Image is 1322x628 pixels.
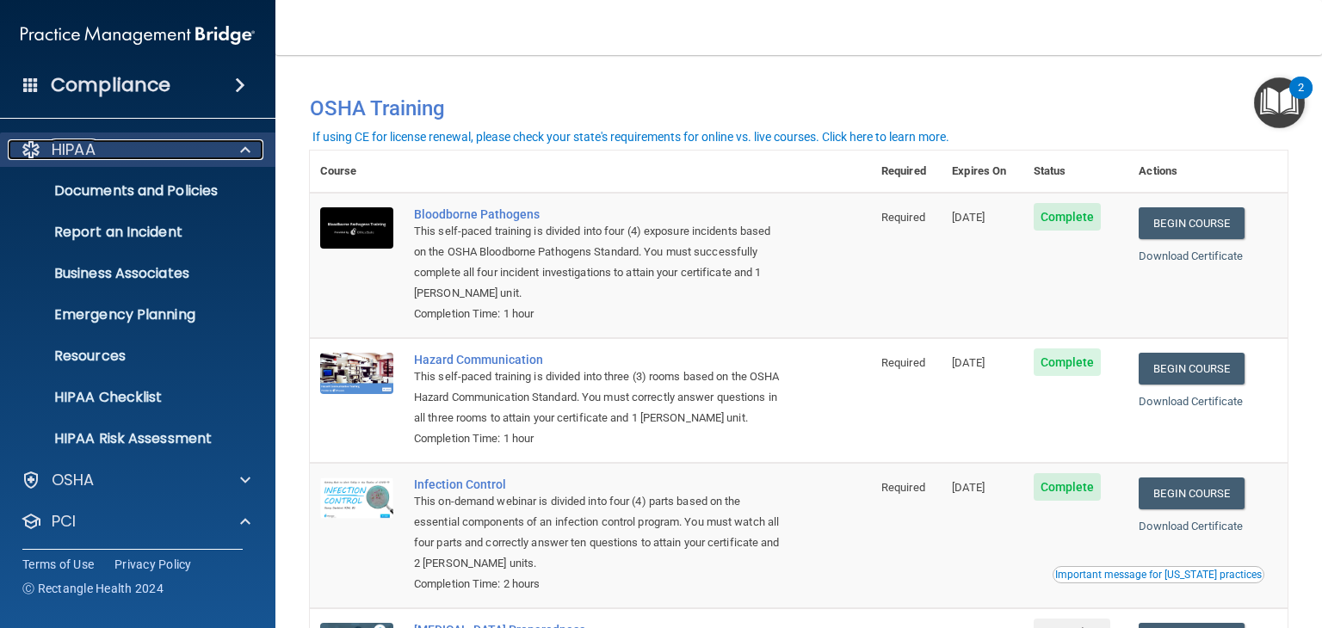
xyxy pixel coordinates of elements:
span: Complete [1034,348,1102,376]
span: Required [881,356,925,369]
a: Begin Course [1139,477,1244,509]
div: Important message for [US_STATE] practices [1055,570,1262,580]
h4: Compliance [51,73,170,97]
div: Completion Time: 2 hours [414,574,785,594]
button: Read this if you are a dental practitioner in the state of CA [1053,566,1264,583]
div: Completion Time: 1 hour [414,304,785,324]
th: Course [310,151,404,193]
th: Required [871,151,942,193]
span: Ⓒ Rectangle Health 2024 [22,580,164,597]
div: This self-paced training is divided into four (4) exposure incidents based on the OSHA Bloodborne... [414,221,785,304]
p: PCI [52,511,76,532]
span: [DATE] [952,211,985,224]
span: Complete [1034,203,1102,231]
a: Download Certificate [1139,249,1243,262]
p: HIPAA Risk Assessment [11,430,246,447]
a: Begin Course [1139,353,1244,385]
button: Open Resource Center, 2 new notifications [1254,77,1305,128]
p: HIPAA [52,139,96,160]
th: Actions [1128,151,1288,193]
span: [DATE] [952,481,985,494]
a: Infection Control [414,477,785,491]
a: Download Certificate [1139,395,1243,408]
img: PMB logo [21,18,255,52]
p: Emergency Planning [11,306,246,323]
span: Required [881,481,925,494]
a: Bloodborne Pathogens [414,207,785,221]
h4: OSHA Training [310,96,1288,120]
th: Status [1023,151,1129,193]
p: OSHA [52,470,95,490]
div: 2 [1298,88,1304,110]
div: This on-demand webinar is divided into four (4) parts based on the essential components of an inf... [414,491,785,574]
a: OSHA [21,470,250,490]
p: Resources [11,348,246,365]
a: Terms of Use [22,556,94,573]
a: HIPAA [21,139,250,160]
span: Complete [1034,473,1102,501]
p: HIPAA Checklist [11,389,246,406]
span: Required [881,211,925,224]
p: Report an Incident [11,224,246,241]
p: Business Associates [11,265,246,282]
div: Completion Time: 1 hour [414,428,785,449]
th: Expires On [942,151,1022,193]
a: Hazard Communication [414,353,785,366]
a: Privacy Policy [114,556,192,573]
span: [DATE] [952,356,985,369]
a: Download Certificate [1139,520,1243,533]
button: If using CE for license renewal, please check your state's requirements for online vs. live cours... [310,128,952,145]
a: Begin Course [1139,207,1244,239]
div: This self-paced training is divided into three (3) rooms based on the OSHA Hazard Communication S... [414,366,785,428]
div: If using CE for license renewal, please check your state's requirements for online vs. live cours... [312,131,949,143]
p: Documents and Policies [11,182,246,200]
a: PCI [21,511,250,532]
